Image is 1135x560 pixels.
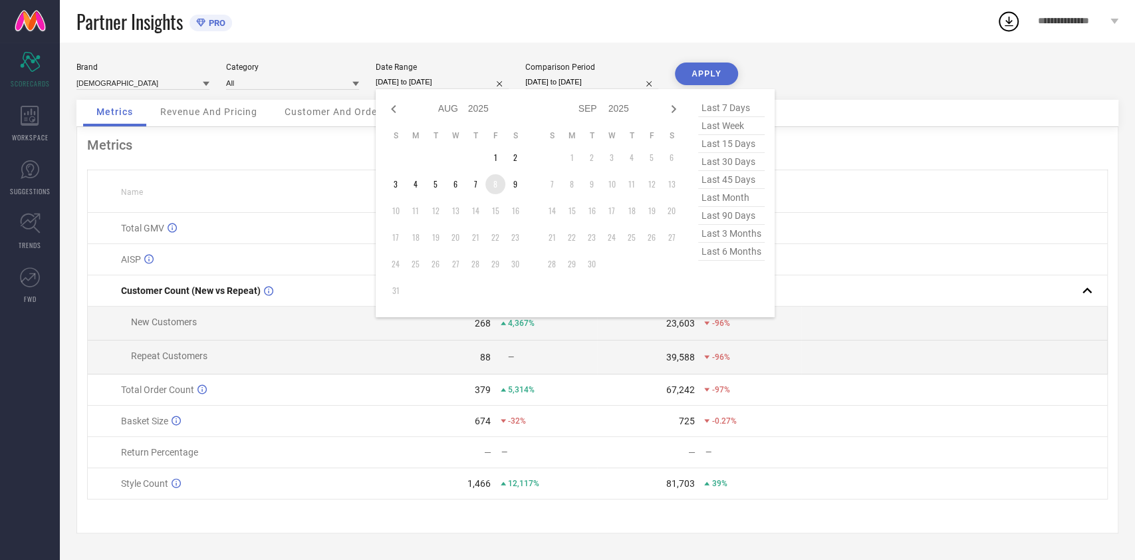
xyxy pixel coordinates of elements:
[562,201,582,221] td: Mon Sep 15 2025
[131,317,197,327] span: New Customers
[698,99,765,117] span: last 7 days
[12,132,49,142] span: WORKSPACE
[465,174,485,194] td: Thu Aug 07 2025
[562,254,582,274] td: Mon Sep 29 2025
[121,285,261,296] span: Customer Count (New vs Repeat)
[426,227,445,247] td: Tue Aug 19 2025
[205,18,225,28] span: PRO
[666,318,694,329] div: 23,603
[698,135,765,153] span: last 15 days
[121,384,194,395] span: Total Order Count
[505,227,525,247] td: Sat Aug 23 2025
[698,225,765,243] span: last 3 months
[19,240,41,250] span: TRENDS
[622,148,642,168] td: Thu Sep 04 2025
[485,227,505,247] td: Fri Aug 22 2025
[121,447,198,458] span: Return Percentage
[475,416,491,426] div: 674
[11,78,50,88] span: SCORECARDS
[96,106,133,117] span: Metrics
[10,186,51,196] span: SUGGESTIONS
[602,201,622,221] td: Wed Sep 17 2025
[426,201,445,221] td: Tue Aug 12 2025
[542,201,562,221] td: Sun Sep 14 2025
[675,63,738,85] button: APPLY
[386,174,406,194] td: Sun Aug 03 2025
[121,416,168,426] span: Basket Size
[87,137,1108,153] div: Metrics
[465,254,485,274] td: Thu Aug 28 2025
[445,130,465,141] th: Wednesday
[666,101,682,117] div: Next month
[485,254,505,274] td: Fri Aug 29 2025
[485,174,505,194] td: Fri Aug 08 2025
[542,130,562,141] th: Sunday
[505,174,525,194] td: Sat Aug 09 2025
[698,189,765,207] span: last month
[602,174,622,194] td: Wed Sep 10 2025
[445,254,465,274] td: Wed Aug 27 2025
[666,478,694,489] div: 81,703
[622,174,642,194] td: Thu Sep 11 2025
[406,254,426,274] td: Mon Aug 25 2025
[711,479,727,488] span: 39%
[582,174,602,194] td: Tue Sep 09 2025
[711,385,729,394] span: -97%
[426,174,445,194] td: Tue Aug 05 2025
[508,319,535,328] span: 4,367%
[445,227,465,247] td: Wed Aug 20 2025
[542,254,562,274] td: Sun Sep 28 2025
[582,148,602,168] td: Tue Sep 02 2025
[678,416,694,426] div: 725
[582,201,602,221] td: Tue Sep 16 2025
[121,188,143,197] span: Name
[525,63,658,72] div: Comparison Period
[711,352,729,362] span: -96%
[997,9,1021,33] div: Open download list
[121,223,164,233] span: Total GMV
[386,201,406,221] td: Sun Aug 10 2025
[76,63,209,72] div: Brand
[666,384,694,395] div: 67,242
[508,385,535,394] span: 5,314%
[285,106,386,117] span: Customer And Orders
[475,318,491,329] div: 268
[711,416,736,426] span: -0.27%
[622,130,642,141] th: Thursday
[642,174,662,194] td: Fri Sep 12 2025
[465,201,485,221] td: Thu Aug 14 2025
[542,174,562,194] td: Sun Sep 07 2025
[602,227,622,247] td: Wed Sep 24 2025
[445,174,465,194] td: Wed Aug 06 2025
[698,153,765,171] span: last 30 days
[406,174,426,194] td: Mon Aug 04 2025
[662,130,682,141] th: Saturday
[508,352,514,362] span: —
[376,75,509,89] input: Select date range
[505,148,525,168] td: Sat Aug 02 2025
[622,227,642,247] td: Thu Sep 25 2025
[642,201,662,221] td: Fri Sep 19 2025
[698,117,765,135] span: last week
[505,254,525,274] td: Sat Aug 30 2025
[582,130,602,141] th: Tuesday
[160,106,257,117] span: Revenue And Pricing
[406,227,426,247] td: Mon Aug 18 2025
[505,130,525,141] th: Saturday
[705,448,801,457] div: —
[642,130,662,141] th: Friday
[386,101,402,117] div: Previous month
[505,201,525,221] td: Sat Aug 16 2025
[508,416,526,426] span: -32%
[582,227,602,247] td: Tue Sep 23 2025
[662,227,682,247] td: Sat Sep 27 2025
[698,171,765,189] span: last 45 days
[426,130,445,141] th: Tuesday
[662,174,682,194] td: Sat Sep 13 2025
[642,227,662,247] td: Fri Sep 26 2025
[562,130,582,141] th: Monday
[465,130,485,141] th: Thursday
[386,281,406,301] td: Sun Aug 31 2025
[131,350,207,361] span: Repeat Customers
[467,478,491,489] div: 1,466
